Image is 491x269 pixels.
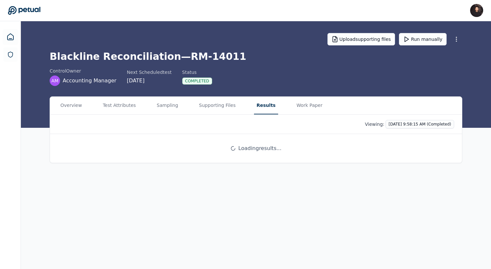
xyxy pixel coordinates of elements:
[451,33,462,45] button: More Options
[50,68,117,74] div: control Owner
[58,97,85,114] button: Overview
[127,69,172,76] div: Next Scheduled test
[365,121,385,127] p: Viewing:
[3,29,18,45] a: Dashboard
[127,77,172,85] div: [DATE]
[197,97,238,114] button: Supporting Files
[63,77,117,85] span: Accounting Manager
[3,47,18,62] a: SOC 1 Reports
[386,120,454,128] button: [DATE] 9:58:15 AM (Completed)
[182,69,212,76] div: Status
[470,4,483,17] img: James Lee
[254,97,278,114] button: Results
[51,77,58,84] span: AM
[294,97,325,114] button: Work Paper
[8,6,40,15] a: Go to Dashboard
[399,33,447,45] button: Run manually
[327,33,395,45] button: Uploadsupporting files
[50,51,462,62] h1: Blackline Reconciliation — RM-14011
[182,77,212,85] div: Completed
[230,144,281,152] div: Loading results ...
[154,97,181,114] button: Sampling
[100,97,138,114] button: Test Attributes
